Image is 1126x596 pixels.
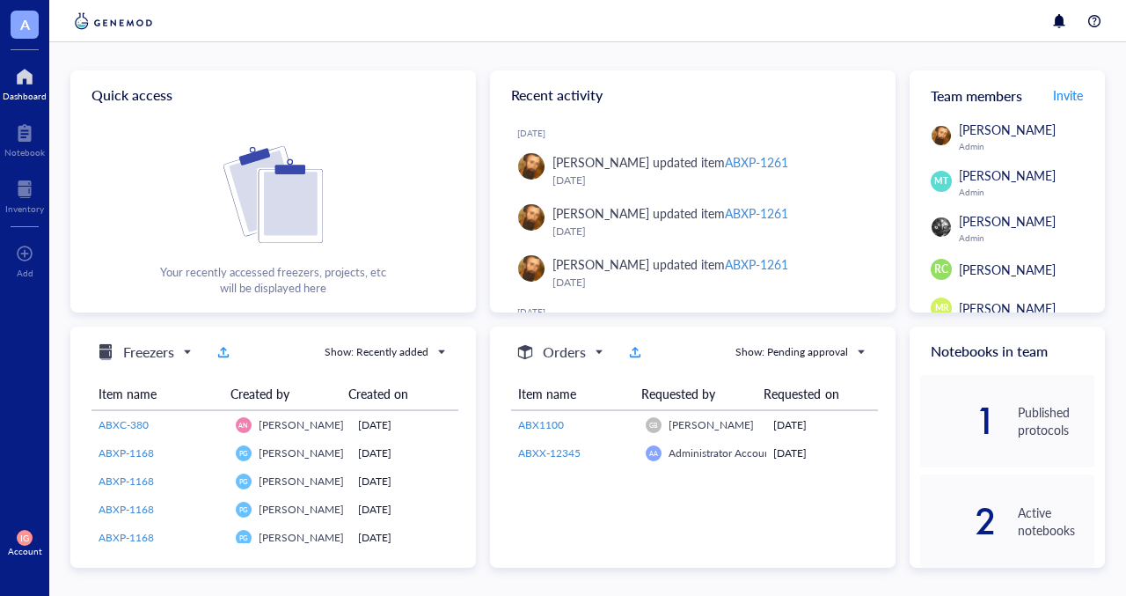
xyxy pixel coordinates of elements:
[959,187,1094,197] div: Admin
[959,166,1056,184] span: [PERSON_NAME]
[932,126,951,145] img: 92be2d46-9bf5-4a00-a52c-ace1721a4f07.jpeg
[543,342,586,363] h5: Orders
[1053,86,1083,104] span: Invite
[358,445,451,461] div: [DATE]
[223,146,323,243] img: Cf+DiIyRRx+BTSbnYhsZzE9to3+AfuhVxcka4spAAAAAElFTkSuQmCC
[934,301,948,314] span: MR
[99,417,149,432] span: ABXC-380
[735,344,848,360] div: Show: Pending approval
[959,261,1056,278] span: [PERSON_NAME]
[959,141,1094,151] div: Admin
[518,417,632,433] a: ABX1100
[518,445,581,460] span: ABXX-12345
[239,505,248,513] span: PG
[518,445,632,461] a: ABXX-12345
[1052,81,1084,109] button: Invite
[725,204,788,222] div: ABXP-1261
[725,153,788,171] div: ABXP-1261
[959,121,1056,138] span: [PERSON_NAME]
[99,445,154,460] span: ABXP-1168
[341,378,445,410] th: Created on
[20,13,30,35] span: A
[160,264,386,296] div: Your recently accessed freezers, projects, etc will be displayed here
[239,477,248,485] span: PG
[518,417,564,432] span: ABX1100
[725,255,788,273] div: ABXP-1261
[920,407,997,435] div: 1
[99,417,222,433] a: ABXC-380
[223,378,341,410] th: Created by
[934,174,947,188] span: MT
[932,217,951,237] img: 194d251f-2f82-4463-8fb8-8f750e7a68d2.jpeg
[358,417,451,433] div: [DATE]
[123,342,174,363] h5: Freezers
[239,449,248,457] span: PG
[910,327,1105,375] div: Notebooks in team
[99,474,154,489] span: ABXP-1168
[959,299,1056,317] span: [PERSON_NAME]
[773,445,871,461] div: [DATE]
[504,247,881,298] a: [PERSON_NAME] updated itemABXP-1261[DATE]
[518,255,545,282] img: 92be2d46-9bf5-4a00-a52c-ace1721a4f07.jpeg
[1018,504,1094,539] div: Active notebooks
[490,70,896,120] div: Recent activity
[504,145,881,196] a: [PERSON_NAME] updated itemABXP-1261[DATE]
[259,474,344,489] span: [PERSON_NAME]
[259,445,344,460] span: [PERSON_NAME]
[959,232,1094,243] div: Admin
[773,417,871,433] div: [DATE]
[511,378,634,410] th: Item name
[517,128,881,138] div: [DATE]
[3,63,47,101] a: Dashboard
[552,274,867,291] div: [DATE]
[552,152,788,172] div: [PERSON_NAME] updated item
[70,11,157,32] img: genemod-logo
[239,421,249,429] span: AN
[1018,403,1094,438] div: Published protocols
[17,268,33,278] div: Add
[669,417,754,432] span: [PERSON_NAME]
[552,203,788,223] div: [PERSON_NAME] updated item
[3,91,47,101] div: Dashboard
[259,530,344,545] span: [PERSON_NAME]
[757,378,865,410] th: Requested on
[358,530,451,546] div: [DATE]
[649,449,658,457] span: AA
[8,546,42,556] div: Account
[4,119,45,158] a: Notebook
[259,417,344,432] span: [PERSON_NAME]
[910,70,1105,120] div: Team members
[70,70,476,120] div: Quick access
[99,474,222,489] a: ABXP-1168
[239,533,248,541] span: PG
[20,533,29,543] span: IG
[325,344,428,360] div: Show: Recently added
[259,502,344,517] span: [PERSON_NAME]
[99,502,154,517] span: ABXP-1168
[959,212,1056,230] span: [PERSON_NAME]
[358,502,451,518] div: [DATE]
[518,204,545,231] img: 92be2d46-9bf5-4a00-a52c-ace1721a4f07.jpeg
[934,261,948,277] span: RC
[552,172,867,189] div: [DATE]
[552,223,867,240] div: [DATE]
[99,445,222,461] a: ABXP-1168
[504,196,881,247] a: [PERSON_NAME] updated itemABXP-1261[DATE]
[518,153,545,180] img: 92be2d46-9bf5-4a00-a52c-ace1721a4f07.jpeg
[5,203,44,214] div: Inventory
[649,421,657,429] span: GB
[99,530,222,546] a: ABXP-1168
[91,378,223,410] th: Item name
[669,445,774,460] span: Administrator Account
[552,254,788,274] div: [PERSON_NAME] updated item
[5,175,44,214] a: Inventory
[634,378,757,410] th: Requested by
[4,147,45,158] div: Notebook
[358,474,451,489] div: [DATE]
[99,502,222,518] a: ABXP-1168
[920,507,997,535] div: 2
[99,530,154,545] span: ABXP-1168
